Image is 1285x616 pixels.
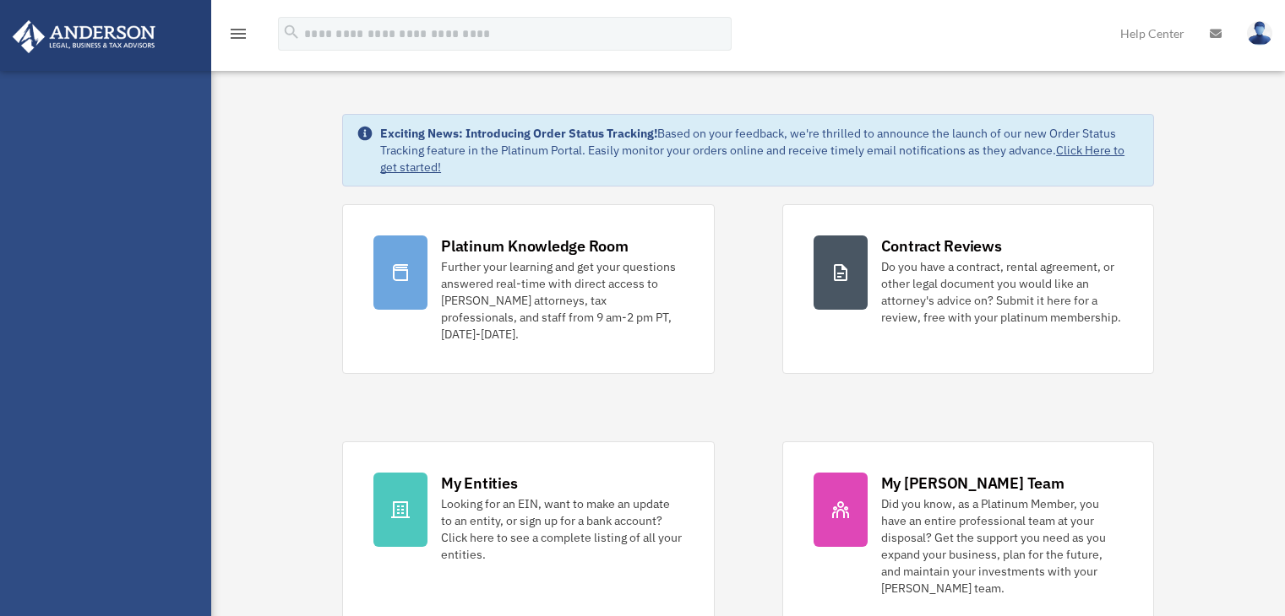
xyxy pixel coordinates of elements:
div: My [PERSON_NAME] Team [881,473,1064,494]
img: User Pic [1247,21,1272,46]
div: My Entities [441,473,517,494]
div: Did you know, as a Platinum Member, you have an entire professional team at your disposal? Get th... [881,495,1123,597]
div: Platinum Knowledge Room [441,235,629,257]
div: Looking for an EIN, want to make an update to an entity, or sign up for a bank account? Click her... [441,495,683,563]
a: menu [228,30,248,44]
img: Anderson Advisors Platinum Portal [8,20,161,53]
i: menu [228,24,248,44]
div: Contract Reviews [881,235,1002,257]
a: Click Here to get started! [380,143,1124,175]
i: search [282,23,301,41]
div: Based on your feedback, we're thrilled to announce the launch of our new Order Status Tracking fe... [380,125,1140,176]
a: Contract Reviews Do you have a contract, rental agreement, or other legal document you would like... [782,204,1154,374]
a: Platinum Knowledge Room Further your learning and get your questions answered real-time with dire... [342,204,714,374]
div: Further your learning and get your questions answered real-time with direct access to [PERSON_NAM... [441,258,683,343]
strong: Exciting News: Introducing Order Status Tracking! [380,126,657,141]
div: Do you have a contract, rental agreement, or other legal document you would like an attorney's ad... [881,258,1123,326]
